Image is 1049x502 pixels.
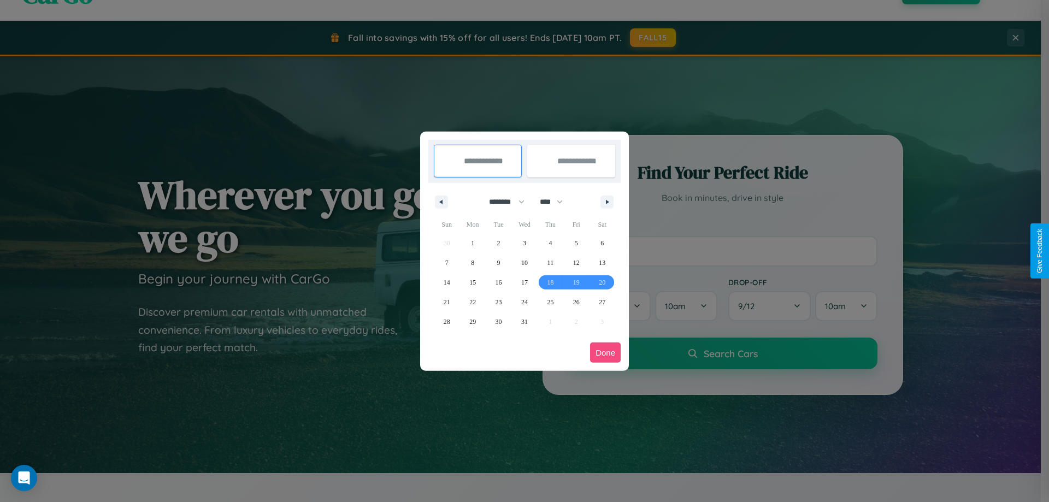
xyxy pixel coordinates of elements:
[471,233,474,253] span: 1
[511,292,537,312] button: 24
[469,312,476,332] span: 29
[1036,229,1044,273] div: Give Feedback
[590,253,615,273] button: 13
[496,292,502,312] span: 23
[538,233,563,253] button: 4
[471,253,474,273] span: 8
[599,292,605,312] span: 27
[459,292,485,312] button: 22
[469,273,476,292] span: 15
[459,273,485,292] button: 15
[11,465,37,491] div: Open Intercom Messenger
[590,273,615,292] button: 20
[563,216,589,233] span: Fri
[511,233,537,253] button: 3
[459,233,485,253] button: 1
[486,273,511,292] button: 16
[486,292,511,312] button: 23
[459,312,485,332] button: 29
[486,312,511,332] button: 30
[445,253,449,273] span: 7
[434,273,459,292] button: 14
[600,233,604,253] span: 6
[575,233,578,253] span: 5
[563,292,589,312] button: 26
[549,233,552,253] span: 4
[434,312,459,332] button: 28
[521,253,528,273] span: 10
[459,253,485,273] button: 8
[511,216,537,233] span: Wed
[511,312,537,332] button: 31
[459,216,485,233] span: Mon
[444,312,450,332] span: 28
[486,216,511,233] span: Tue
[497,233,500,253] span: 2
[511,273,537,292] button: 17
[511,253,537,273] button: 10
[599,273,605,292] span: 20
[496,273,502,292] span: 16
[538,273,563,292] button: 18
[434,216,459,233] span: Sun
[599,253,605,273] span: 13
[590,216,615,233] span: Sat
[547,292,553,312] span: 25
[496,312,502,332] span: 30
[573,273,580,292] span: 19
[486,233,511,253] button: 2
[521,312,528,332] span: 31
[434,253,459,273] button: 7
[547,273,553,292] span: 18
[469,292,476,312] span: 22
[590,233,615,253] button: 6
[573,253,580,273] span: 12
[486,253,511,273] button: 9
[434,292,459,312] button: 21
[563,233,589,253] button: 5
[547,253,554,273] span: 11
[444,273,450,292] span: 14
[521,292,528,312] span: 24
[573,292,580,312] span: 26
[538,216,563,233] span: Thu
[538,253,563,273] button: 11
[563,273,589,292] button: 19
[563,253,589,273] button: 12
[497,253,500,273] span: 9
[538,292,563,312] button: 25
[444,292,450,312] span: 21
[590,292,615,312] button: 27
[523,233,526,253] span: 3
[521,273,528,292] span: 17
[590,342,621,363] button: Done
